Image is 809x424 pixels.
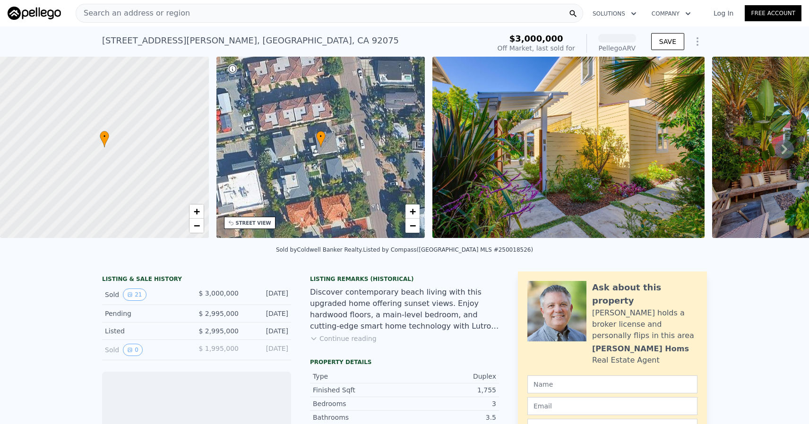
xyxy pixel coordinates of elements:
[198,310,239,317] span: $ 2,995,000
[246,344,288,356] div: [DATE]
[316,132,326,141] span: •
[189,219,204,233] a: Zoom out
[276,246,363,253] div: Sold by Coldwell Banker Realty .
[410,220,416,231] span: −
[310,358,499,366] div: Property details
[702,8,745,18] a: Log In
[310,287,499,332] div: Discover contemporary beach living with this upgraded home offering sunset views. Enjoy hardwood ...
[404,385,496,395] div: 1,755
[651,33,684,50] button: SAVE
[592,307,697,341] div: [PERSON_NAME] holds a broker license and personally flips in this area
[236,220,271,227] div: STREET VIEW
[193,220,199,231] span: −
[310,334,377,343] button: Continue reading
[246,288,288,301] div: [DATE]
[316,131,326,147] div: •
[405,204,420,219] a: Zoom in
[102,34,399,47] div: [STREET_ADDRESS][PERSON_NAME] , [GEOGRAPHIC_DATA] , CA 92075
[432,57,705,238] img: Sale: 52937653 Parcel: 22588856
[363,246,533,253] div: Listed by Compass ([GEOGRAPHIC_DATA] MLS #250018526)
[509,34,563,43] span: $3,000,000
[585,5,644,22] button: Solutions
[313,399,404,408] div: Bedrooms
[246,326,288,336] div: [DATE]
[313,372,404,381] div: Type
[688,32,707,51] button: Show Options
[198,289,239,297] span: $ 3,000,000
[592,343,689,355] div: [PERSON_NAME] Homs
[310,275,499,283] div: Listing Remarks (Historical)
[105,309,189,318] div: Pending
[313,413,404,422] div: Bathrooms
[123,288,146,301] button: View historical data
[8,7,61,20] img: Pellego
[527,375,697,393] input: Name
[105,326,189,336] div: Listed
[527,397,697,415] input: Email
[105,344,189,356] div: Sold
[592,355,660,366] div: Real Estate Agent
[100,131,109,147] div: •
[100,132,109,141] span: •
[592,281,697,307] div: Ask about this property
[193,205,199,217] span: +
[246,309,288,318] div: [DATE]
[189,204,204,219] a: Zoom in
[123,344,143,356] button: View historical data
[198,345,239,352] span: $ 1,995,000
[404,372,496,381] div: Duplex
[313,385,404,395] div: Finished Sqft
[404,413,496,422] div: 3.5
[498,43,575,53] div: Off Market, last sold for
[405,219,420,233] a: Zoom out
[102,275,291,285] div: LISTING & SALE HISTORY
[76,8,190,19] span: Search an address or region
[105,288,189,301] div: Sold
[404,399,496,408] div: 3
[598,43,636,53] div: Pellego ARV
[644,5,698,22] button: Company
[745,5,801,21] a: Free Account
[198,327,239,335] span: $ 2,995,000
[410,205,416,217] span: +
